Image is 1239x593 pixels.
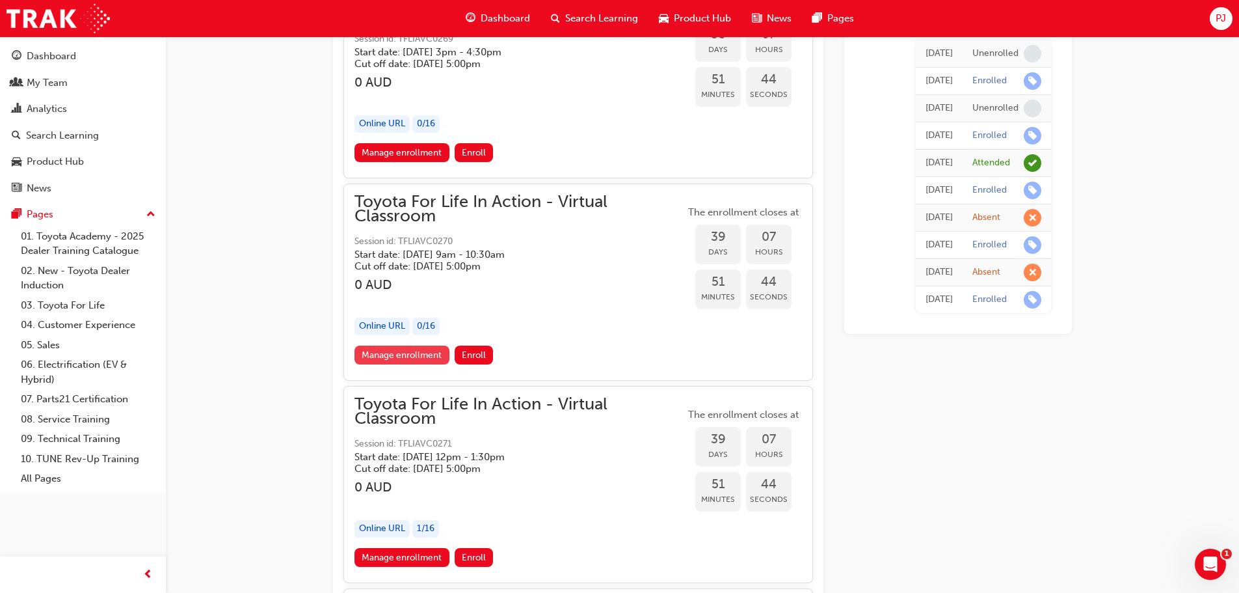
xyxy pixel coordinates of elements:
[16,261,161,296] a: 02. New - Toyota Dealer Induction
[481,11,530,26] span: Dashboard
[685,407,802,422] span: The enrollment closes at
[695,432,741,447] span: 39
[746,42,792,57] span: Hours
[354,397,685,426] span: Toyota For Life In Action - Virtual Classroom
[5,124,161,148] a: Search Learning
[354,437,685,452] span: Session id: TFLIAVC0271
[354,548,449,567] a: Manage enrollment
[462,147,486,158] span: Enroll
[27,154,84,169] div: Product Hub
[5,97,161,121] a: Analytics
[16,315,161,335] a: 04. Customer Experience
[412,318,440,335] div: 0 / 16
[27,76,68,90] div: My Team
[565,11,638,26] span: Search Learning
[926,183,953,198] div: Wed Sep 21 2022 00:00:00 GMT+1000 (Australian Eastern Standard Time)
[5,71,161,95] a: My Team
[746,230,792,245] span: 07
[972,48,1019,60] div: Unenrolled
[926,265,953,280] div: Wed Apr 27 2022 00:00:00 GMT+1000 (Australian Eastern Standard Time)
[12,130,21,142] span: search-icon
[1024,182,1041,199] span: learningRecordVerb_ENROLL-icon
[1024,264,1041,281] span: learningRecordVerb_ABSENT-icon
[972,212,1000,224] div: Absent
[16,227,161,261] a: 01. Toyota Academy - 2025 Dealer Training Catalogue
[16,389,161,409] a: 07. Parts21 Certification
[827,11,854,26] span: Pages
[695,290,741,305] span: Minutes
[455,548,494,567] button: Enroll
[12,77,21,89] span: people-icon
[146,206,155,223] span: up-icon
[5,150,161,174] a: Product Hub
[5,44,161,68] a: Dashboard
[1216,11,1226,26] span: PJ
[695,447,741,462] span: Days
[926,156,953,171] div: Wed Nov 23 2022 01:00:00 GMT+1100 (Australian Eastern Daylight Time)
[27,102,67,117] div: Analytics
[354,75,685,90] h3: 0 AUD
[746,432,792,447] span: 07
[802,5,864,32] a: pages-iconPages
[5,202,161,227] button: Pages
[354,260,664,272] h5: Cut off date: [DATE] 5:00pm
[354,195,685,224] span: Toyota For Life In Action - Virtual Classroom
[926,101,953,116] div: Thu Aug 21 2025 13:06:55 GMT+1000 (Australian Eastern Standard Time)
[12,209,21,221] span: pages-icon
[12,51,21,62] span: guage-icon
[12,156,21,168] span: car-icon
[812,10,822,27] span: pages-icon
[7,4,110,33] img: Trak
[972,75,1007,87] div: Enrolled
[412,520,439,538] div: 1 / 16
[741,5,802,32] a: news-iconNews
[972,130,1007,142] div: Enrolled
[674,11,731,26] span: Product Hub
[12,183,21,195] span: news-icon
[354,480,685,495] h3: 0 AUD
[746,447,792,462] span: Hours
[1024,236,1041,254] span: learningRecordVerb_ENROLL-icon
[354,397,802,572] button: Toyota For Life In Action - Virtual ClassroomSession id: TFLIAVC0271Start date: [DATE] 12pm - 1:3...
[746,245,792,260] span: Hours
[926,46,953,61] div: Thu Aug 21 2025 13:09:06 GMT+1000 (Australian Eastern Standard Time)
[5,42,161,202] button: DashboardMy TeamAnalyticsSearch LearningProduct HubNews
[16,469,161,489] a: All Pages
[1024,291,1041,309] span: learningRecordVerb_ENROLL-icon
[354,32,685,47] span: Session id: TFLIAVC0269
[16,335,161,355] a: 05. Sales
[462,552,486,563] span: Enroll
[12,103,21,115] span: chart-icon
[354,234,685,249] span: Session id: TFLIAVC0270
[455,143,494,162] button: Enroll
[926,238,953,253] div: Fri Apr 29 2022 00:00:00 GMT+1000 (Australian Eastern Standard Time)
[695,492,741,507] span: Minutes
[16,429,161,449] a: 09. Technical Training
[746,477,792,492] span: 44
[354,249,664,260] h5: Start date: [DATE] 9am - 10:30am
[354,115,410,133] div: Online URL
[16,296,161,316] a: 03. Toyota For Life
[354,195,802,370] button: Toyota For Life In Action - Virtual ClassroomSession id: TFLIAVC0270Start date: [DATE] 9am - 10:3...
[540,5,648,32] a: search-iconSearch Learning
[455,5,540,32] a: guage-iconDashboard
[16,449,161,469] a: 10. TUNE Rev-Up Training
[354,318,410,335] div: Online URL
[695,72,741,87] span: 51
[695,230,741,245] span: 39
[972,239,1007,251] div: Enrolled
[926,74,953,89] div: Thu Aug 21 2025 13:08:06 GMT+1000 (Australian Eastern Standard Time)
[16,355,161,389] a: 06. Electrification (EV & Hybrid)
[972,266,1000,279] div: Absent
[16,409,161,430] a: 08. Service Training
[972,294,1007,306] div: Enrolled
[354,346,449,365] a: Manage enrollment
[466,10,475,27] span: guage-icon
[695,275,741,290] span: 51
[972,157,1010,169] div: Attended
[659,10,669,27] span: car-icon
[462,350,486,361] span: Enroll
[1024,154,1041,172] span: learningRecordVerb_ATTEND-icon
